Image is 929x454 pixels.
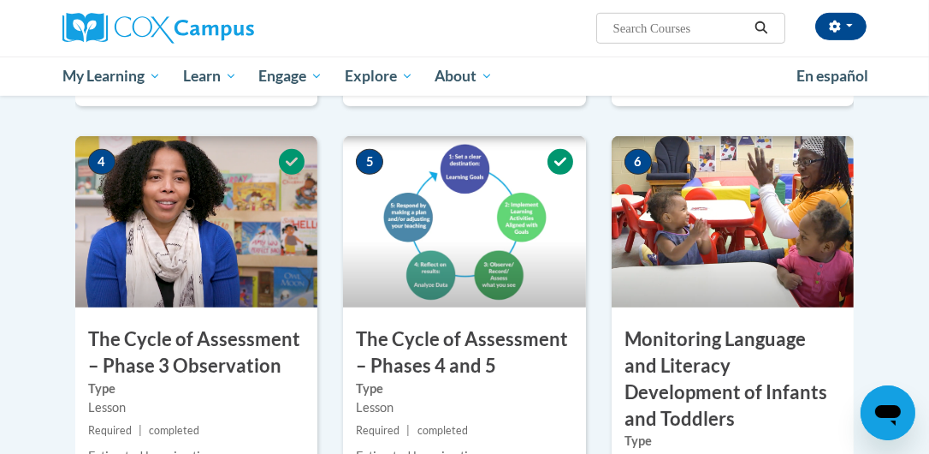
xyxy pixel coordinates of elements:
img: Course Image [75,136,317,308]
h3: Monitoring Language and Literacy Development of Infants and Toddlers [612,326,854,432]
div: Main menu [50,57,879,96]
img: Course Image [612,136,854,308]
span: About [435,66,493,87]
button: Account Settings [815,13,867,40]
a: About [424,57,505,96]
span: | [407,424,411,437]
label: Type [356,379,572,398]
span: 5 [356,149,383,175]
input: Search Courses [612,18,749,39]
a: Explore [334,57,424,96]
span: En español [796,67,868,85]
h3: The Cycle of Assessment – Phase 3 Observation [75,326,317,379]
span: Explore [345,66,413,87]
button: Search [749,18,774,39]
a: Engage [247,57,334,96]
a: Cox Campus [62,13,313,44]
a: En español [785,58,879,94]
div: Lesson [88,398,305,417]
span: 4 [88,149,115,175]
span: completed [417,424,468,437]
span: Required [88,424,132,437]
img: Course Image [343,136,585,308]
span: Required [356,424,399,437]
label: Type [624,432,841,451]
span: 6 [624,149,652,175]
span: Learn [183,66,237,87]
span: | [139,424,142,437]
span: My Learning [62,66,161,87]
div: Lesson [356,398,572,417]
a: My Learning [51,57,172,96]
a: Learn [172,57,248,96]
span: Engage [258,66,322,87]
label: Type [88,379,305,398]
span: completed [149,424,199,437]
iframe: Button to launch messaging window [861,385,915,440]
h3: The Cycle of Assessment – Phases 4 and 5 [343,326,585,379]
img: Cox Campus [62,13,254,44]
